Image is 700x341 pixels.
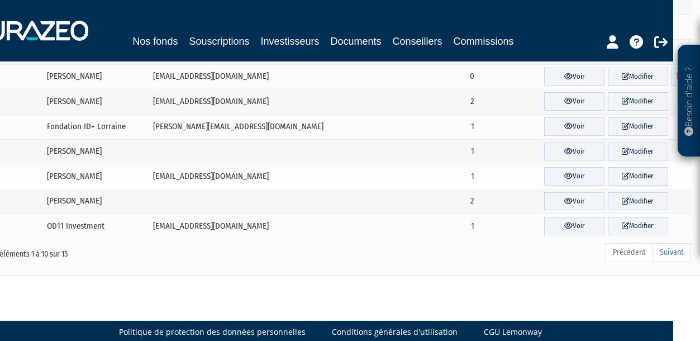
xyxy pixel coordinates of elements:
[544,217,604,235] a: Voir
[43,214,149,239] td: OD11 Investment
[43,139,149,164] td: [PERSON_NAME]
[149,214,367,239] td: [EMAIL_ADDRESS][DOMAIN_NAME]
[43,89,149,114] td: [PERSON_NAME]
[653,243,691,262] a: Suivant
[608,192,668,211] a: Modifier
[608,68,668,86] a: Modifier
[367,139,478,164] td: 1
[43,64,149,89] td: [PERSON_NAME]
[484,326,542,338] a: CGU Lemonway
[332,326,458,338] a: Conditions générales d'utilisation
[544,143,604,161] a: Voir
[189,34,249,49] a: Souscriptions
[544,167,604,186] a: Voir
[149,64,367,89] td: [EMAIL_ADDRESS][DOMAIN_NAME]
[43,164,149,189] td: [PERSON_NAME]
[608,117,668,136] a: Modifier
[608,143,668,161] a: Modifier
[331,34,382,49] a: Documents
[367,214,478,239] td: 1
[608,92,668,111] a: Modifier
[367,164,478,189] td: 1
[260,34,319,51] a: Investisseurs
[393,34,442,49] a: Conseillers
[608,217,668,235] a: Modifier
[544,68,604,86] a: Voir
[149,89,367,114] td: [EMAIL_ADDRESS][DOMAIN_NAME]
[672,68,688,86] a: Supprimer
[43,114,149,139] td: Fondation ID+ Lorraine
[43,189,149,214] td: [PERSON_NAME]
[119,326,306,338] a: Politique de protection des données personnelles
[149,164,367,189] td: [EMAIL_ADDRESS][DOMAIN_NAME]
[367,64,478,89] td: 0
[367,89,478,114] td: 2
[683,51,696,151] p: Besoin d'aide ?
[132,34,178,49] a: Nos fonds
[454,34,514,49] a: Commissions
[608,167,668,186] a: Modifier
[367,114,478,139] td: 1
[544,117,604,136] a: Voir
[544,92,604,111] a: Voir
[544,192,604,211] a: Voir
[149,114,367,139] td: [PERSON_NAME][EMAIL_ADDRESS][DOMAIN_NAME]
[367,189,478,214] td: 2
